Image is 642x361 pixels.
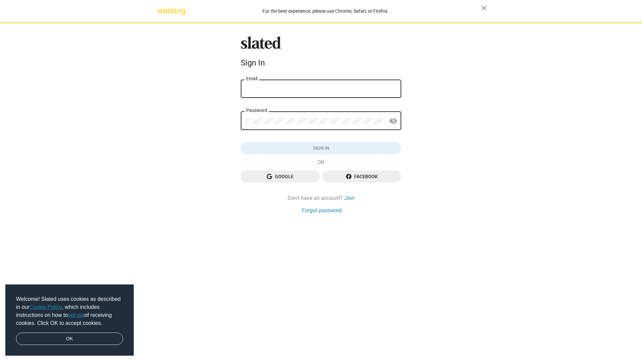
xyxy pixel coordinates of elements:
mat-icon: visibility_off [389,116,397,126]
a: Join [344,195,354,202]
button: Facebook [322,170,401,183]
div: Don't have an account? [241,195,401,202]
button: Show password [387,115,400,128]
a: Cookie Policy [29,304,62,310]
mat-icon: close [480,4,488,12]
a: opt-out [68,312,85,318]
sl-branding: Sign In [241,36,401,71]
span: Welcome! Slated uses cookies as described in our , which includes instructions on how to of recei... [16,295,123,327]
mat-icon: warning [157,7,165,15]
div: Sign In [241,58,401,68]
a: Forgot password [302,207,342,214]
button: Google [241,170,320,183]
span: Google [246,170,314,183]
span: Facebook [328,170,396,183]
div: cookieconsent [5,284,134,356]
a: dismiss cookie message [16,333,123,345]
div: For the best experience, please use Chrome, Safari, or Firefox. [170,7,481,16]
